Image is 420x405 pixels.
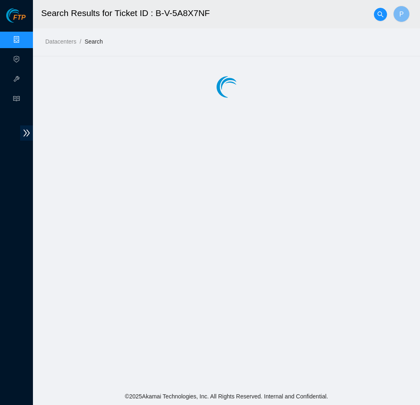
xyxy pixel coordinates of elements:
[79,38,81,45] span: /
[374,8,387,21] button: search
[13,92,20,108] span: read
[33,388,420,405] footer: © 2025 Akamai Technologies, Inc. All Rights Reserved. Internal and Confidential.
[45,38,76,45] a: Datacenters
[13,14,26,22] span: FTP
[374,11,387,18] span: search
[84,38,103,45] a: Search
[20,125,33,141] span: double-right
[393,6,410,22] button: P
[6,8,42,23] img: Akamai Technologies
[6,15,26,25] a: Akamai TechnologiesFTP
[399,9,404,19] span: P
